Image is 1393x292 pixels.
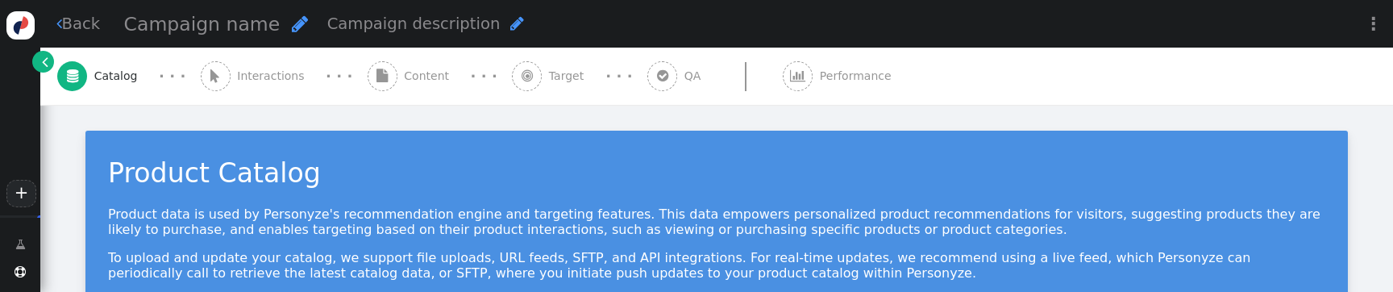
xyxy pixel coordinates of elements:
p: To upload and update your catalog, we support file uploads, URL feeds, SFTP, and API integrations... [108,250,1325,281]
div: · · · [159,65,185,87]
span:  [56,15,62,31]
a:  Interactions · · · [201,48,368,105]
span: Campaign description [327,15,501,33]
span:  [657,69,668,82]
span:  [67,69,78,82]
a:  Content · · · [368,48,513,105]
div: · · · [326,65,352,87]
span: QA [684,68,708,85]
a: Back [56,12,101,35]
span:  [42,53,48,70]
img: logo-icon.svg [6,11,35,40]
p: Product data is used by Personyze's recommendation engine and targeting features. This data empow... [108,206,1325,237]
div: Product Catalog [108,153,1325,194]
span: Performance [820,68,898,85]
span:  [510,15,524,31]
div: · · · [471,65,497,87]
span: Catalog [94,68,144,85]
span:  [522,69,533,82]
a:  QA [647,48,783,105]
span: Target [549,68,591,85]
span: Interactions [237,68,311,85]
a:  Target · · · [512,48,647,105]
a:  Performance [783,48,927,105]
span:  [790,69,805,82]
span: Campaign name [124,13,281,35]
a:  Catalog · · · [57,48,201,105]
span: Content [404,68,455,85]
a: + [6,180,35,207]
a:  [4,230,37,259]
span:  [292,15,308,33]
span:  [376,69,388,82]
span:  [210,69,220,82]
div: · · · [605,65,632,87]
a:  [32,51,54,73]
span:  [15,236,26,253]
span:  [15,266,26,277]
